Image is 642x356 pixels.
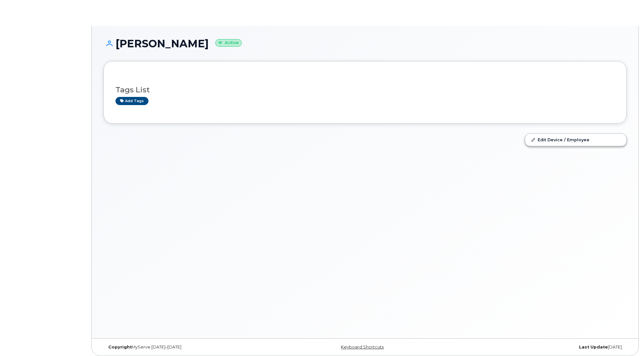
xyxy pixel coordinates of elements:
[452,345,627,350] div: [DATE]
[103,345,278,350] div: MyServe [DATE]–[DATE]
[525,134,626,146] a: Edit Device / Employee
[215,39,242,47] small: Active
[341,345,384,349] a: Keyboard Shortcuts
[103,38,627,49] h1: [PERSON_NAME]
[108,345,132,349] strong: Copyright
[115,97,148,105] a: Add tags
[579,345,608,349] strong: Last Update
[115,86,615,94] h3: Tags List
